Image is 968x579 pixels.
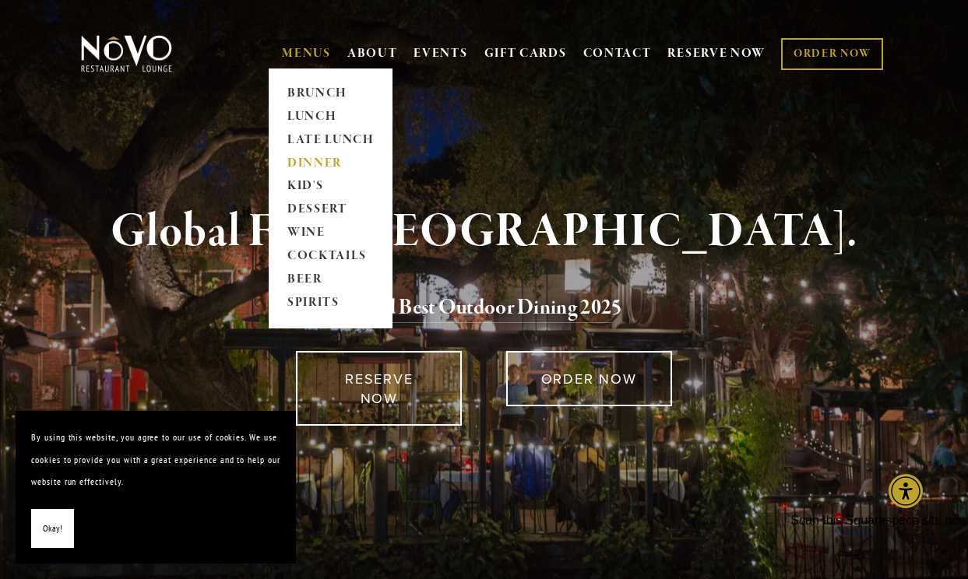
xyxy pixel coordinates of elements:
[78,34,175,73] img: Novo Restaurant &amp; Lounge
[667,39,766,68] a: RESERVE NOW
[34,54,200,70] p: Plugin is loading...
[282,245,379,268] a: COCKTAILS
[282,128,379,152] a: LATE LUNCH
[43,518,62,540] span: Okay!
[506,351,672,406] a: ORDER NOW
[282,105,379,128] a: LUNCH
[347,46,398,61] a: ABOUT
[31,426,280,493] p: By using this website, you agree to our use of cookies. We use cookies to provide you with a grea...
[282,46,331,61] a: MENUS
[31,509,74,549] button: Okay!
[23,91,51,118] a: Need help?
[282,292,379,315] a: SPIRITS
[583,39,652,68] a: CONTACT
[889,474,923,508] div: Accessibility Menu
[484,39,567,68] a: GIFT CARDS
[414,46,467,61] a: EVENTS
[34,39,200,54] p: Get ready!
[282,198,379,222] a: DESSERT
[111,202,857,261] strong: Global Fare. [GEOGRAPHIC_DATA].
[110,12,125,26] img: SEOSpace
[346,294,611,324] a: Voted Best Outdoor Dining 202
[12,75,222,264] img: Rough Water SEO
[16,411,296,563] section: Cookie banner
[282,152,379,175] a: DINNER
[282,82,379,105] a: BRUNCH
[282,268,379,292] a: BEER
[781,38,883,70] a: ORDER NOW
[282,222,379,245] a: WINE
[282,175,379,198] a: KID'S
[102,292,865,325] h2: 5
[296,351,462,426] a: RESERVE NOW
